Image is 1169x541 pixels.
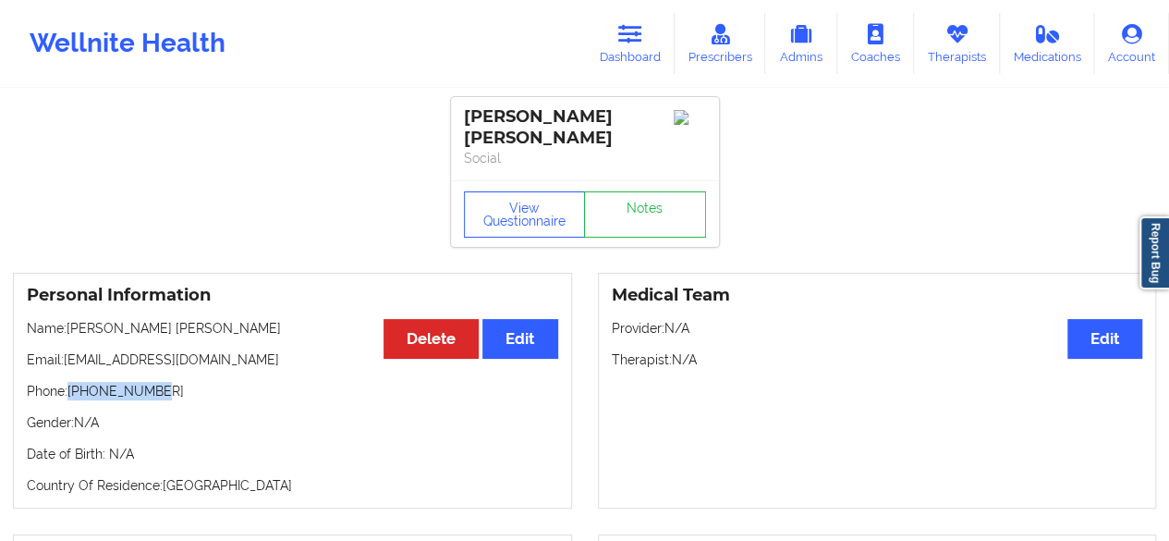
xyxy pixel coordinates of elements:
p: Provider: N/A [612,319,1143,338]
a: Prescribers [675,13,766,74]
p: Social [464,149,706,167]
p: Gender: N/A [27,413,558,432]
button: Delete [384,319,479,359]
button: View Questionnaire [464,191,586,238]
p: Phone: [PHONE_NUMBER] [27,382,558,400]
p: Name: [PERSON_NAME] [PERSON_NAME] [27,319,558,338]
a: Medications [1000,13,1095,74]
a: Report Bug [1139,216,1169,289]
a: Coaches [837,13,914,74]
div: [PERSON_NAME] [PERSON_NAME] [464,106,706,149]
button: Edit [482,319,557,359]
button: Edit [1067,319,1142,359]
p: Email: [EMAIL_ADDRESS][DOMAIN_NAME] [27,350,558,369]
p: Country Of Residence: [GEOGRAPHIC_DATA] [27,476,558,495]
a: Therapists [914,13,1000,74]
img: Image%2Fplaceholer-image.png [674,110,706,125]
a: Dashboard [586,13,675,74]
a: Account [1094,13,1169,74]
a: Notes [584,191,706,238]
a: Admins [765,13,837,74]
h3: Medical Team [612,285,1143,306]
p: Date of Birth: N/A [27,445,558,463]
h3: Personal Information [27,285,558,306]
p: Therapist: N/A [612,350,1143,369]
